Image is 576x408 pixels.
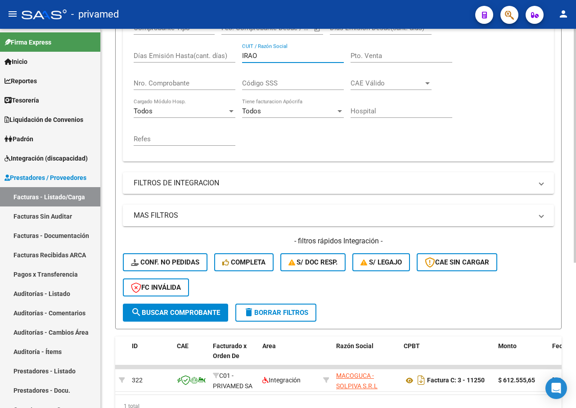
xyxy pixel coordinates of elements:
span: 322 [132,377,143,384]
datatable-header-cell: Razón Social [333,336,400,376]
datatable-header-cell: ID [128,336,173,376]
button: Completa [214,253,274,271]
span: Todos [242,107,261,115]
span: Liquidación de Convenios [4,115,83,125]
span: S/ Doc Resp. [288,258,338,266]
datatable-header-cell: Facturado x Orden De [209,336,259,376]
strong: Factura C: 3 - 11250 [427,377,485,384]
button: Open calendar [312,23,323,34]
button: Conf. no pedidas [123,253,207,271]
datatable-header-cell: Area [259,336,319,376]
span: S/ legajo [360,258,402,266]
span: Prestadores / Proveedores [4,173,86,183]
span: CAE [177,342,189,350]
span: Integración (discapacidad) [4,153,88,163]
span: C01 - PRIVAMED SA [213,372,252,390]
h4: - filtros rápidos Integración - [123,236,554,246]
mat-icon: person [558,9,569,19]
span: Borrar Filtros [243,309,308,317]
span: Firma Express [4,37,51,47]
datatable-header-cell: Monto [495,336,549,376]
span: Razón Social [336,342,373,350]
span: ID [132,342,138,350]
button: FC Inválida [123,278,189,296]
span: Area [262,342,276,350]
datatable-header-cell: CPBT [400,336,495,376]
button: Borrar Filtros [235,304,316,322]
span: - privamed [71,4,119,24]
span: Padrón [4,134,33,144]
span: CAE SIN CARGAR [425,258,489,266]
mat-panel-title: FILTROS DE INTEGRACION [134,178,532,188]
span: Tesorería [4,95,39,105]
i: Descargar documento [415,373,427,387]
mat-icon: menu [7,9,18,19]
button: Buscar Comprobante [123,304,228,322]
mat-icon: search [131,307,142,318]
span: CPBT [404,342,420,350]
mat-expansion-panel-header: MAS FILTROS [123,205,554,226]
span: [DATE] [552,377,571,384]
span: Monto [498,342,517,350]
span: Buscar Comprobante [131,309,220,317]
span: Inicio [4,57,27,67]
span: MACOGUCA -SOLPIVA S.R.L [336,372,378,390]
button: S/ legajo [352,253,410,271]
span: Integración [262,377,301,384]
span: Todos [134,107,153,115]
datatable-header-cell: CAE [173,336,209,376]
mat-icon: delete [243,307,254,318]
div: 30709519871 [336,371,396,390]
mat-panel-title: MAS FILTROS [134,211,532,220]
div: Open Intercom Messenger [545,377,567,399]
button: CAE SIN CARGAR [417,253,497,271]
span: Reportes [4,76,37,86]
button: S/ Doc Resp. [280,253,346,271]
span: Facturado x Orden De [213,342,247,360]
span: CAE Válido [351,79,423,87]
mat-expansion-panel-header: FILTROS DE INTEGRACION [123,172,554,194]
span: Conf. no pedidas [131,258,199,266]
span: FC Inválida [131,283,181,291]
span: Completa [222,258,265,266]
strong: $ 612.555,65 [498,377,535,384]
